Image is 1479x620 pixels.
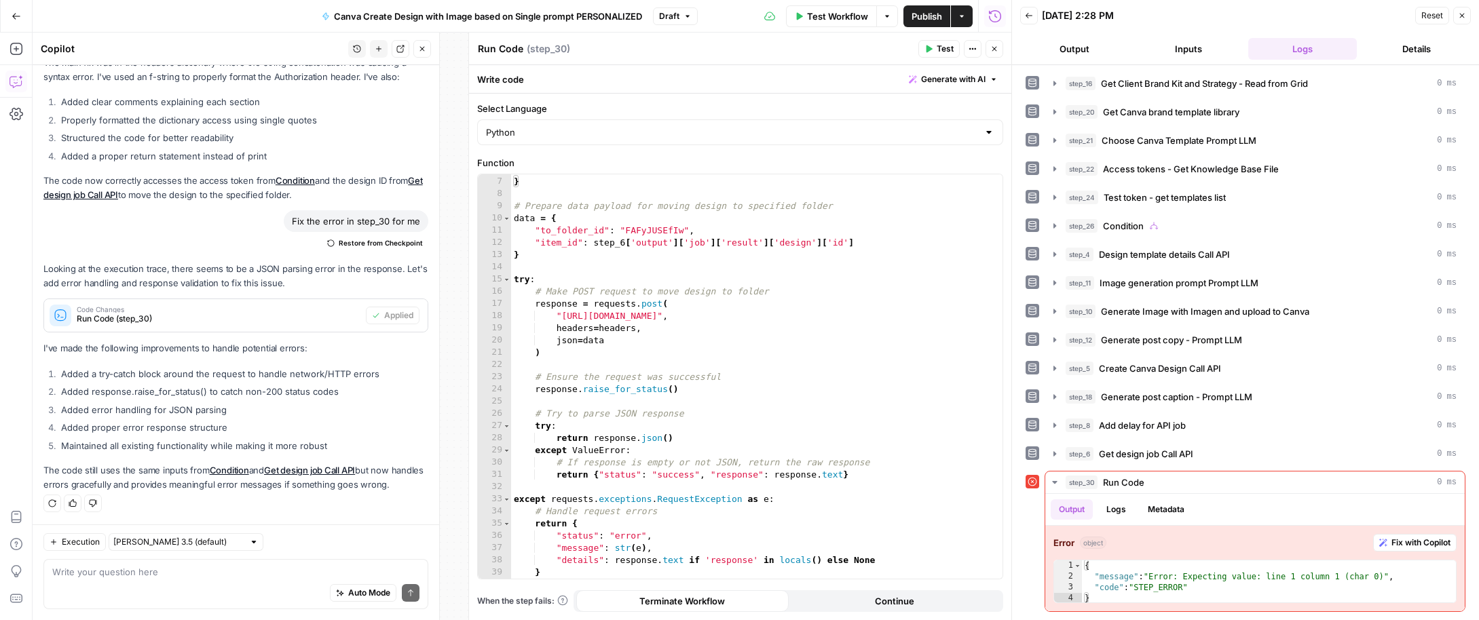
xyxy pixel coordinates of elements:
div: 3 [1054,582,1082,593]
span: Terminate Workflow [639,594,725,608]
span: 0 ms [1437,191,1457,204]
button: 0 ms [1045,187,1465,208]
span: step_11 [1066,276,1094,290]
span: Toggle code folding, rows 1 through 4 [1074,560,1081,571]
div: 29 [478,444,511,457]
div: 35 [478,518,511,530]
div: 21 [478,347,511,359]
button: 0 ms [1045,329,1465,351]
div: 32 [478,481,511,493]
div: 30 [478,457,511,469]
div: 19 [478,322,511,334]
button: Execution [43,533,106,551]
span: 0 ms [1437,362,1457,374]
input: Python [486,125,978,139]
button: 0 ms [1045,414,1465,436]
span: Continue [875,594,914,608]
div: Fix the error in step_30 for me [284,210,428,232]
span: Execution [62,536,100,548]
span: Create Canva Design Call API [1099,362,1221,375]
p: The code still uses the same inputs from and but now handles errors gracefully and provides meani... [43,463,428,492]
a: Condition [276,175,315,186]
span: Add delay for API job [1099,419,1186,432]
button: Draft [653,7,698,25]
span: Get design job Call API [1099,447,1193,461]
button: Auto Mode [330,584,396,602]
a: Get design job Call API [43,175,423,200]
li: Added clear comments explaining each section [58,95,428,109]
span: Toggle code folding, rows 10 through 13 [503,212,510,225]
button: 0 ms [1045,73,1465,94]
div: 23 [478,371,511,383]
div: 20 [478,334,511,347]
button: 0 ms [1045,471,1465,493]
span: step_8 [1066,419,1093,432]
button: 0 ms [1045,301,1465,322]
span: Generate Image with Imagen and upload to Canva [1101,305,1309,318]
span: Run Code [1103,476,1144,489]
span: Applied [384,309,413,322]
div: 22 [478,359,511,371]
div: 10 [478,212,511,225]
input: Claude Sonnet 3.5 (default) [113,535,244,549]
div: 12 [478,237,511,249]
div: 33 [478,493,511,505]
button: Output [1020,38,1129,60]
span: step_20 [1066,105,1098,119]
span: 0 ms [1437,334,1457,346]
li: Added a try-catch block around the request to handle network/HTTP errors [58,367,428,381]
div: Copilot [41,42,344,56]
div: 27 [478,420,511,432]
span: Access tokens - Get Knowledge Base File [1103,162,1279,176]
span: Publish [912,9,942,23]
div: 38 [478,554,511,566]
div: 13 [478,249,511,261]
p: I've made the following improvements to handle potential errors: [43,341,428,355]
span: step_18 [1066,390,1096,404]
button: Output [1051,499,1093,520]
span: 0 ms [1437,448,1457,460]
a: Get design job Call API [264,465,355,476]
button: Canva Create Design with Image based on Single prompt PERSONALIZED [314,5,650,27]
li: Structured the code for better readability [58,131,428,144]
button: Generate with AI [903,71,1003,88]
span: 0 ms [1437,220,1457,232]
span: step_30 [1066,476,1098,489]
button: 0 ms [1045,101,1465,123]
div: 31 [478,469,511,481]
label: Select Language [477,102,1003,115]
button: 0 ms [1045,158,1465,180]
span: Run Code (step_30) [77,313,360,325]
button: Restore from Checkpoint [322,235,428,251]
button: 0 ms [1045,443,1465,465]
span: Image generation prompt Prompt LLM [1100,276,1258,290]
div: 26 [478,408,511,420]
span: step_26 [1066,219,1098,233]
span: Generate with AI [921,73,986,85]
button: Reset [1415,7,1449,24]
label: Function [477,156,1003,170]
div: 16 [478,286,511,298]
a: Condition [210,465,249,476]
button: Test [918,40,960,58]
span: Auto Mode [348,587,390,599]
button: Applied [366,307,419,324]
span: step_21 [1066,134,1096,147]
li: Added error handling for JSON parsing [58,403,428,416]
button: Inputs [1134,38,1243,60]
div: 17 [478,298,511,310]
button: 0 ms [1045,386,1465,408]
span: When the step fails: [477,595,568,607]
span: Reset [1421,9,1443,22]
span: 0 ms [1437,106,1457,118]
div: 0 ms [1045,494,1465,611]
button: 0 ms [1045,130,1465,151]
span: Test [937,43,954,55]
span: 0 ms [1437,419,1457,431]
button: Logs [1248,38,1357,60]
p: Looking at the execution trace, there seems to be a JSON parsing error in the response. Let's add... [43,262,428,290]
span: object [1080,537,1106,549]
button: Metadata [1140,499,1193,520]
span: Design template details Call API [1099,248,1230,261]
span: step_24 [1066,191,1098,204]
